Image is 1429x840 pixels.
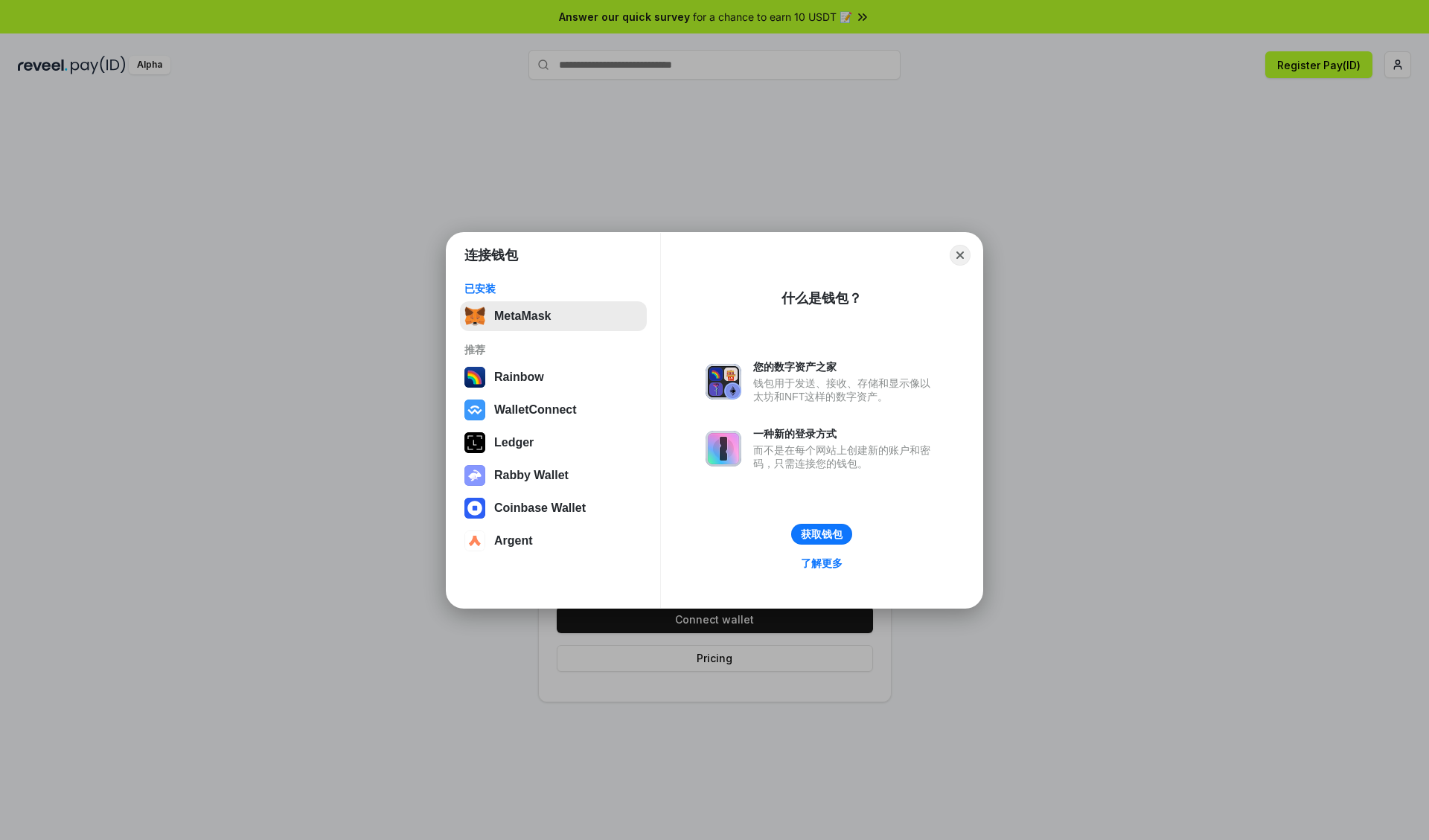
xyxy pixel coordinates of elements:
[464,465,485,486] img: svg+xml,%3Csvg%20xmlns%3D%22http%3A%2F%2Fwww.w3.org%2F2000%2Fsvg%22%20fill%3D%22none%22%20viewBox...
[494,469,569,482] div: Rabby Wallet
[494,403,577,417] div: WalletConnect
[706,431,741,467] img: svg+xml,%3Csvg%20xmlns%3D%22http%3A%2F%2Fwww.w3.org%2F2000%2Fsvg%22%20fill%3D%22none%22%20viewBox...
[464,530,485,551] img: svg+xml,%3Csvg%20width%3D%2228%22%20height%3D%2228%22%20viewBox%3D%220%200%2028%2028%22%20fill%3D...
[706,364,741,400] img: svg+xml,%3Csvg%20xmlns%3D%22http%3A%2F%2Fwww.w3.org%2F2000%2Fsvg%22%20fill%3D%22none%22%20viewBox...
[464,306,485,327] img: svg+xml,%3Csvg%20fill%3D%22none%22%20height%3D%2233%22%20viewBox%3D%220%200%2035%2033%22%20width%...
[791,524,852,545] button: 获取钱包
[464,343,642,356] div: 推荐
[494,436,534,449] div: Ledger
[494,310,551,323] div: MetaMask
[460,428,647,458] button: Ledger
[460,493,647,523] button: Coinbase Wallet
[460,395,647,425] button: WalletConnect
[460,301,647,331] button: MetaMask
[950,245,971,266] button: Close
[464,400,485,420] img: svg+xml,%3Csvg%20width%3D%2228%22%20height%3D%2228%22%20viewBox%3D%220%200%2028%2028%22%20fill%3D...
[494,371,544,384] div: Rainbow
[460,461,647,490] button: Rabby Wallet
[464,498,485,519] img: svg+xml,%3Csvg%20width%3D%2228%22%20height%3D%2228%22%20viewBox%3D%220%200%2028%2028%22%20fill%3D...
[494,501,586,515] div: Coinbase Wallet
[464,432,485,453] img: svg+xml,%3Csvg%20xmlns%3D%22http%3A%2F%2Fwww.w3.org%2F2000%2Fsvg%22%20width%3D%2228%22%20height%3...
[753,360,938,373] div: 您的数字资产之家
[464,246,518,264] h1: 连接钱包
[792,554,851,573] a: 了解更多
[753,427,938,440] div: 一种新的登录方式
[753,443,938,470] div: 而不是在每个网站上创建新的账户和密码，只需连接您的钱包。
[464,367,485,388] img: svg+xml,%3Csvg%20width%3D%22120%22%20height%3D%22120%22%20viewBox%3D%220%200%20120%20120%22%20fil...
[801,557,843,570] div: 了解更多
[460,526,647,556] button: Argent
[801,528,843,541] div: 获取钱包
[460,362,647,392] button: Rainbow
[753,376,938,403] div: 钱包用于发送、接收、存储和显示像以太坊和NFT这样的数字资产。
[494,534,533,548] div: Argent
[464,282,642,295] div: 已安装
[781,289,862,307] div: 什么是钱包？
